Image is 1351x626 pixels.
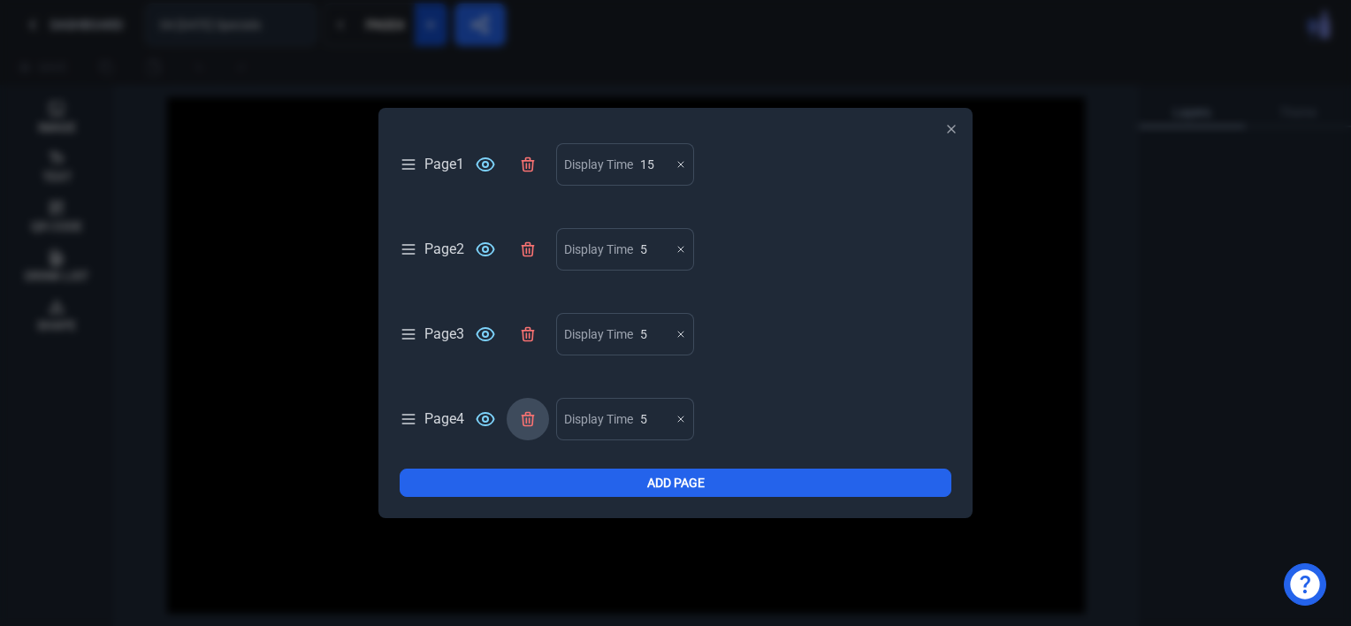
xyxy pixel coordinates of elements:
div: Page1Display Time [400,129,951,200]
div: Page 2 [400,228,951,271]
div: Display Time [564,152,633,177]
div: Page 1 [400,143,951,186]
div: Display Time [564,407,633,431]
div: Display Time [564,237,633,262]
div: Page 3 [400,313,951,355]
div: Page 4 [400,398,951,440]
button: Add Page [400,469,951,497]
div: Page4Display Time [400,384,951,454]
div: Page2Display Time [400,214,951,285]
div: Display Time [564,322,633,347]
div: Page3Display Time [400,299,951,370]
